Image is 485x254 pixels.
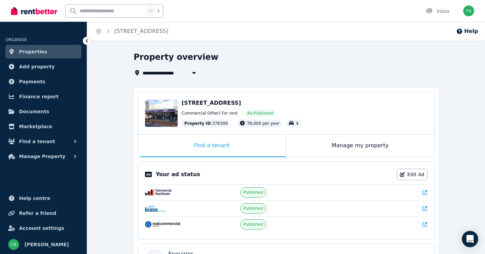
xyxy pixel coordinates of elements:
[157,8,160,14] span: k
[8,239,19,250] img: Fanus Belay
[145,189,172,196] img: CommercialRealEstate.com.au
[19,209,56,217] span: Refer a friend
[462,231,478,247] div: Open Intercom Messenger
[5,191,81,205] a: Help centre
[286,135,434,157] div: Manage my property
[87,22,177,41] nav: Breadcrumb
[5,90,81,103] a: Finance report
[243,190,263,195] span: Published
[114,28,168,34] a: [STREET_ADDRESS]
[5,60,81,73] a: Add property
[19,48,47,56] span: Properties
[182,119,231,128] div: : 378309
[19,63,55,71] span: Add property
[296,121,298,126] span: 4
[456,27,478,35] button: Help
[19,78,45,86] span: Payments
[5,75,81,88] a: Payments
[5,206,81,220] a: Refer a friend
[247,111,273,116] span: Ad: Published
[426,8,450,15] div: Inbox
[5,105,81,118] a: Documents
[5,45,81,58] a: Properties
[5,150,81,163] button: Manage Property
[247,121,279,126] span: 78,000 per year
[19,107,49,116] span: Documents
[19,122,52,131] span: Marketplace
[5,37,27,42] span: ORGANISE
[11,6,57,16] img: RentBetter
[184,121,211,126] span: Property ID
[19,152,65,160] span: Manage Property
[145,205,166,212] img: Lease.com.au
[243,206,263,211] span: Published
[5,221,81,235] a: Account settings
[397,169,427,180] a: Edit Ad
[463,5,474,16] img: Fanus Belay
[145,221,180,228] img: RealCommercial.com.au
[138,135,286,157] div: Find a tenant
[25,240,69,249] span: [PERSON_NAME]
[19,224,64,232] span: Account settings
[182,100,241,106] span: [STREET_ADDRESS]
[19,194,50,202] span: Help centre
[19,92,59,101] span: Finance report
[243,222,263,227] span: Published
[182,111,238,116] span: Commercial Other | For rent
[156,170,200,179] p: Your ad status
[5,135,81,148] button: Find a tenant
[19,137,55,146] span: Find a tenant
[5,120,81,133] a: Marketplace
[134,52,219,63] h1: Property overview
